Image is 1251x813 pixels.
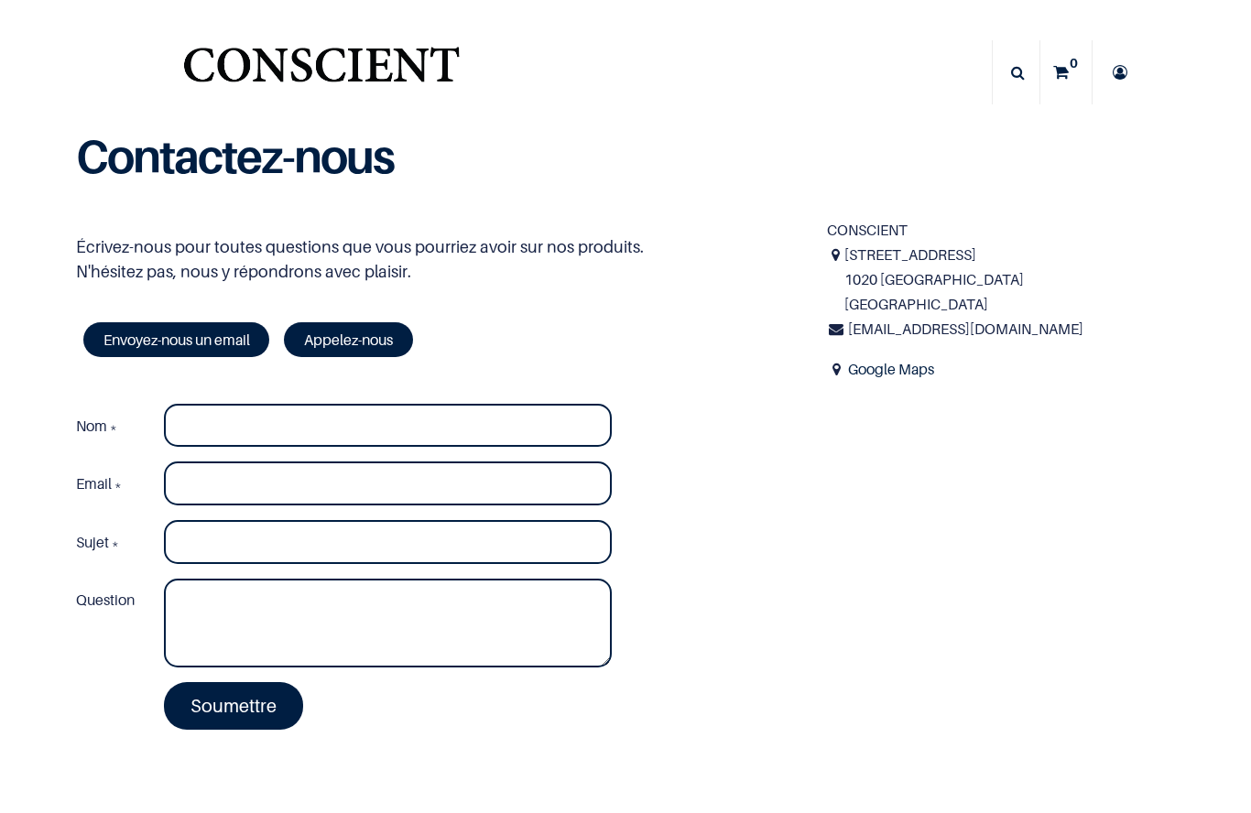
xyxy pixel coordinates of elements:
[76,234,800,284] p: Écrivez-nous pour toutes questions que vous pourriez avoir sur nos produits. N'hésitez pas, nous ...
[1065,54,1082,72] sup: 0
[83,322,269,357] a: Envoyez-nous un email
[179,37,462,109] img: Conscient
[844,243,1174,318] span: [STREET_ADDRESS] 1020 [GEOGRAPHIC_DATA] [GEOGRAPHIC_DATA]
[1040,40,1092,104] a: 0
[848,360,934,378] a: Google Maps
[164,682,303,730] a: Soumettre
[827,317,846,341] i: Courriel
[76,591,135,609] span: Question
[76,533,109,551] span: Sujet
[827,357,846,382] span: Address
[76,474,112,493] span: Email
[827,243,845,267] i: Adresse
[179,37,462,109] a: Logo of Conscient
[848,320,1083,338] span: [EMAIL_ADDRESS][DOMAIN_NAME]
[827,221,908,239] span: CONSCIENT
[284,322,412,357] a: Appelez-nous
[76,128,394,184] b: Contactez-nous
[76,417,107,435] span: Nom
